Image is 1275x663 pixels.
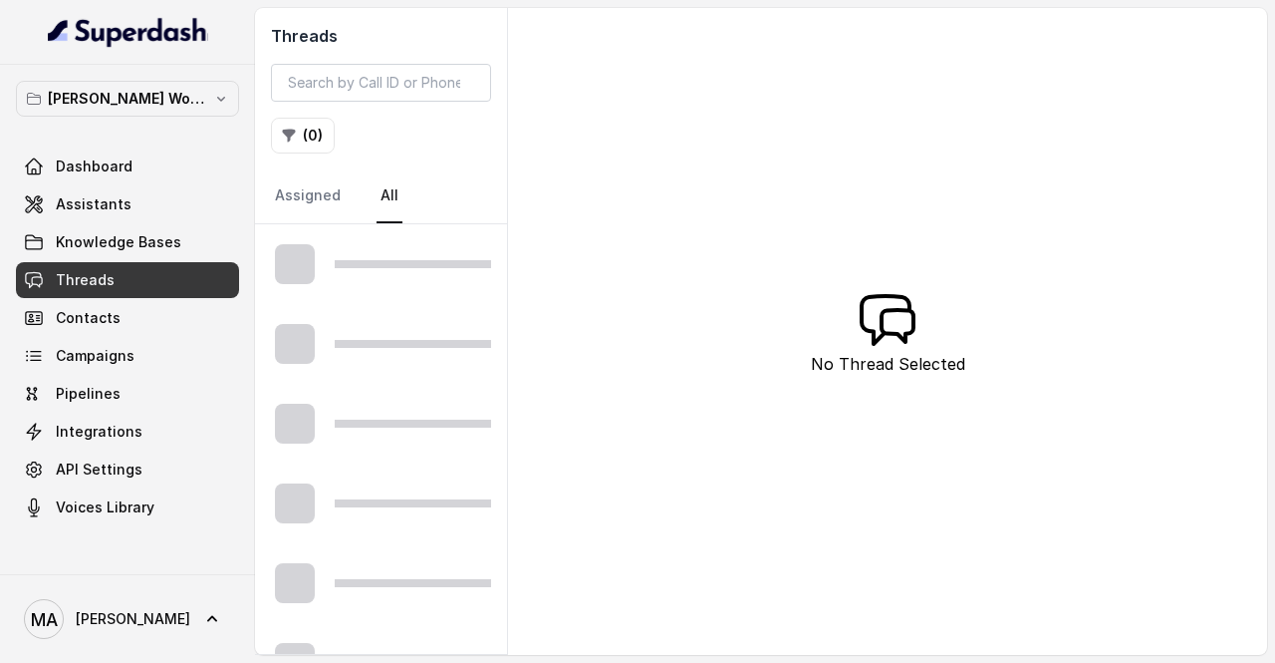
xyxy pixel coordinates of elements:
[16,81,239,117] button: [PERSON_NAME] Workspace
[377,169,402,223] a: All
[16,591,239,647] a: [PERSON_NAME]
[31,609,58,630] text: MA
[16,338,239,374] a: Campaigns
[56,232,181,252] span: Knowledge Bases
[56,308,121,328] span: Contacts
[271,169,345,223] a: Assigned
[16,452,239,488] a: API Settings
[271,64,491,102] input: Search by Call ID or Phone Number
[56,422,142,442] span: Integrations
[16,300,239,336] a: Contacts
[56,384,121,404] span: Pipelines
[16,186,239,222] a: Assistants
[16,149,239,184] a: Dashboard
[271,24,491,48] h2: Threads
[271,169,491,223] nav: Tabs
[811,352,965,376] p: No Thread Selected
[56,194,131,214] span: Assistants
[48,16,208,48] img: light.svg
[16,224,239,260] a: Knowledge Bases
[16,490,239,525] a: Voices Library
[56,270,115,290] span: Threads
[56,346,134,366] span: Campaigns
[48,87,207,111] p: [PERSON_NAME] Workspace
[16,376,239,412] a: Pipelines
[76,609,190,629] span: [PERSON_NAME]
[271,118,335,154] button: (0)
[16,414,239,450] a: Integrations
[56,497,154,517] span: Voices Library
[16,262,239,298] a: Threads
[56,157,132,176] span: Dashboard
[56,460,142,480] span: API Settings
